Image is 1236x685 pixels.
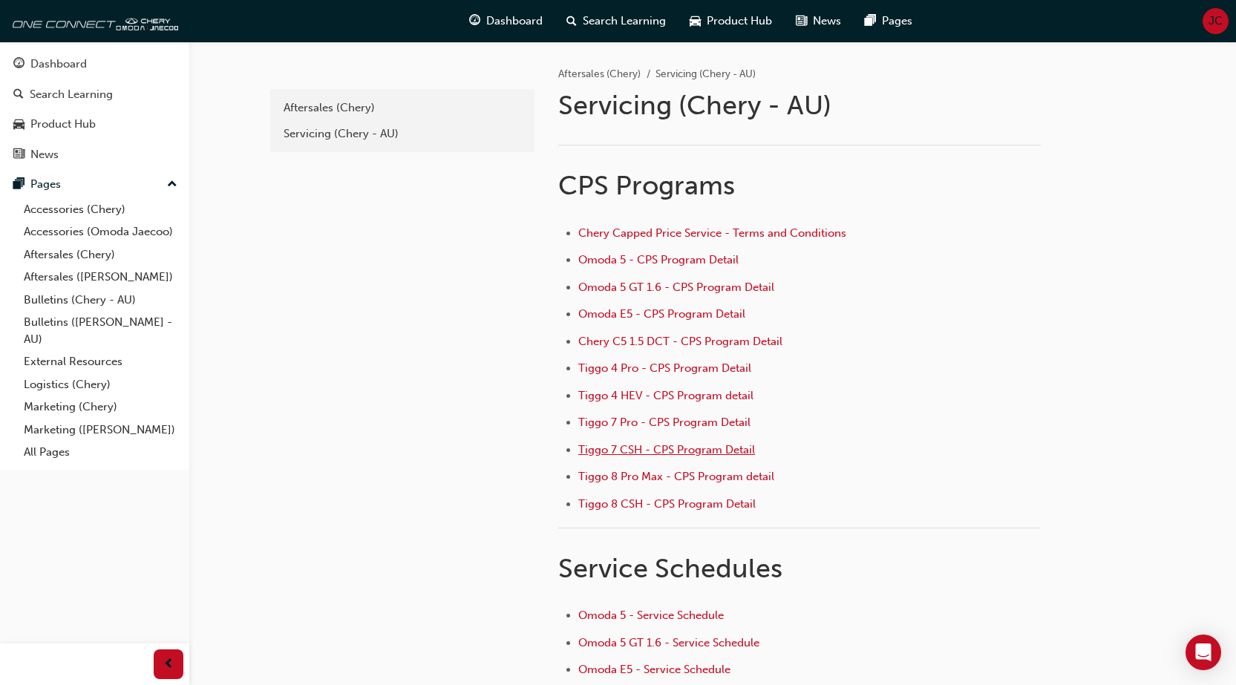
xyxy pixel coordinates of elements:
[865,12,876,30] span: pages-icon
[30,176,61,193] div: Pages
[1209,13,1223,30] span: JC
[578,361,751,375] a: Tiggo 4 Pro - CPS Program Detail
[566,12,577,30] span: search-icon
[6,141,183,168] a: News
[578,636,759,649] a: Omoda 5 GT 1.6 - Service Schedule
[882,13,912,30] span: Pages
[583,13,666,30] span: Search Learning
[578,470,774,483] a: Tiggo 8 Pro Max - CPS Program detail
[30,116,96,133] div: Product Hub
[1186,635,1221,670] div: Open Intercom Messenger
[578,443,755,456] a: Tiggo 7 CSH - CPS Program Detail
[18,311,183,350] a: Bulletins ([PERSON_NAME] - AU)
[558,68,641,80] a: Aftersales (Chery)
[678,6,784,36] a: car-iconProduct Hub
[30,146,59,163] div: News
[167,175,177,194] span: up-icon
[284,99,521,117] div: Aftersales (Chery)
[578,416,751,429] a: Tiggo 7 Pro - CPS Program Detail
[13,148,24,162] span: news-icon
[707,13,772,30] span: Product Hub
[13,58,24,71] span: guage-icon
[469,12,480,30] span: guage-icon
[555,6,678,36] a: search-iconSearch Learning
[18,373,183,396] a: Logistics (Chery)
[18,289,183,312] a: Bulletins (Chery - AU)
[690,12,701,30] span: car-icon
[457,6,555,36] a: guage-iconDashboard
[6,171,183,198] button: Pages
[30,86,113,103] div: Search Learning
[1203,8,1229,34] button: JC
[558,169,735,201] span: CPS Programs
[276,95,529,121] a: Aftersales (Chery)
[18,266,183,289] a: Aftersales ([PERSON_NAME])
[13,118,24,131] span: car-icon
[30,56,87,73] div: Dashboard
[18,220,183,243] a: Accessories (Omoda Jaecoo)
[813,13,841,30] span: News
[18,396,183,419] a: Marketing (Chery)
[18,198,183,221] a: Accessories (Chery)
[486,13,543,30] span: Dashboard
[6,81,183,108] a: Search Learning
[284,125,521,142] div: Servicing (Chery - AU)
[18,441,183,464] a: All Pages
[578,663,730,676] a: Omoda E5 - Service Schedule
[18,419,183,442] a: Marketing ([PERSON_NAME])
[558,552,782,584] span: Service Schedules
[655,66,756,83] li: Servicing (Chery - AU)
[784,6,853,36] a: news-iconNews
[7,6,178,36] img: oneconnect
[578,609,724,622] a: Omoda 5 - Service Schedule
[578,253,739,266] a: Omoda 5 - CPS Program Detail
[578,497,756,511] a: Tiggo 8 CSH - CPS Program Detail
[18,350,183,373] a: External Resources
[796,12,807,30] span: news-icon
[13,88,24,102] span: search-icon
[6,47,183,171] button: DashboardSearch LearningProduct HubNews
[578,307,745,321] a: Omoda E5 - CPS Program Detail
[578,226,846,240] a: Chery Capped Price Service - Terms and Conditions
[578,389,753,402] a: Tiggo 4 HEV - CPS Program detail
[853,6,924,36] a: pages-iconPages
[558,89,1045,122] h1: Servicing (Chery - AU)
[6,50,183,78] a: Dashboard
[163,655,174,674] span: prev-icon
[578,335,782,348] a: Chery C5 1.5 DCT - CPS Program Detail
[13,178,24,191] span: pages-icon
[18,243,183,266] a: Aftersales (Chery)
[6,111,183,138] a: Product Hub
[578,281,774,294] a: Omoda 5 GT 1.6 - CPS Program Detail
[276,121,529,147] a: Servicing (Chery - AU)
